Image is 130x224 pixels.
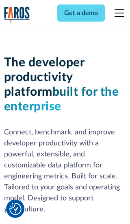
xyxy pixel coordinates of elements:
[4,7,30,23] img: Logo of the analytics and reporting company Faros.
[4,55,126,114] h1: The developer productivity platform
[57,4,105,22] a: Get a demo
[4,86,119,113] span: built for the enterprise
[4,7,30,23] a: home
[110,3,126,23] div: menu
[9,203,22,215] img: Revisit consent button
[4,127,126,215] p: Connect, benchmark, and improve developer productivity with a powerful, extensible, and customiza...
[9,203,22,215] button: Cookie Settings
